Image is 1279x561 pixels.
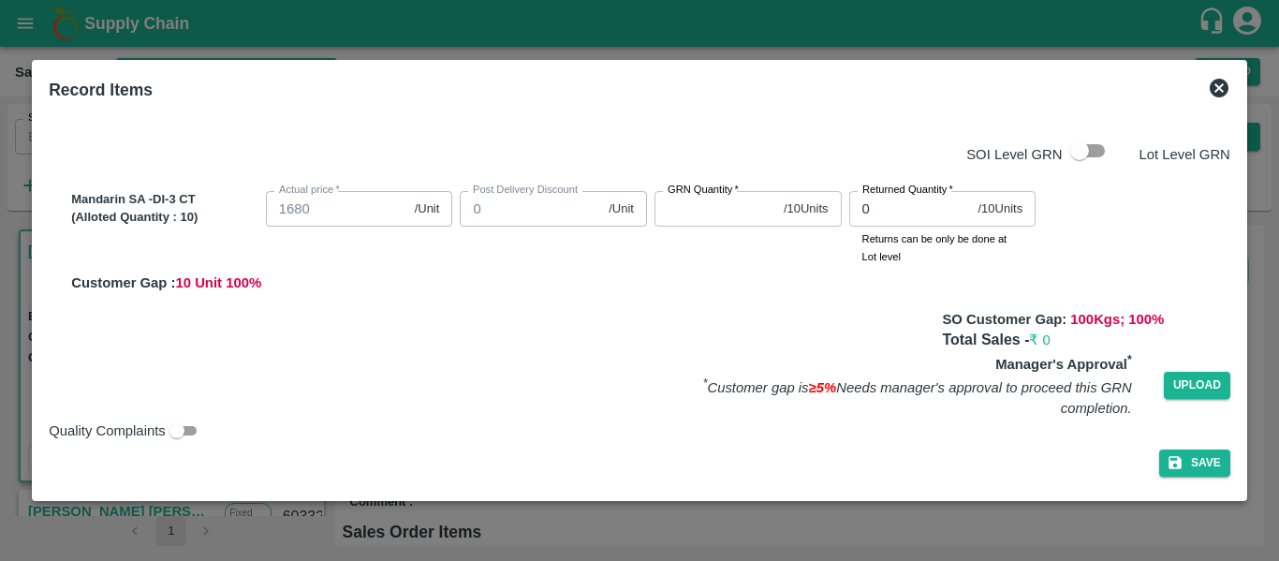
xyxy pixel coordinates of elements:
[784,200,829,218] span: / 10 Units
[71,209,258,227] p: (Alloted Quantity : 10 )
[942,312,1066,327] b: SO Customer Gap:
[609,200,634,218] span: /Unit
[978,200,1022,218] span: / 10 Units
[966,144,1062,165] p: SOI Level GRN
[849,191,971,227] input: 0
[1070,312,1164,327] span: 100 Kgs; 100 %
[862,230,1023,265] p: Returns can be only be done at Lot level
[1029,332,1050,347] span: ₹ 0
[703,380,1132,416] i: Customer gap is Needs manager's approval to proceed this GRN completion.
[1139,144,1229,165] p: Lot Level GRN
[1159,450,1230,477] button: Save
[49,81,153,99] b: Record Items
[71,191,258,209] p: Mandarin SA -DI-3 CT
[942,332,1050,347] b: Total Sales -
[995,357,1132,372] b: Manager's Approval
[415,200,440,218] span: /Unit
[266,191,407,227] input: 0.0
[1164,372,1230,399] span: Upload
[668,183,739,198] label: GRN Quantity
[862,183,953,198] label: Returned Quantity
[176,275,262,290] span: 10 Unit 100 %
[460,191,601,227] input: 0.0
[473,183,578,198] label: Post Delivery Discount
[809,380,837,395] span: ≥5%
[279,183,340,198] label: Actual price
[71,275,175,290] span: Customer Gap :
[49,421,166,441] span: Quality Complaints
